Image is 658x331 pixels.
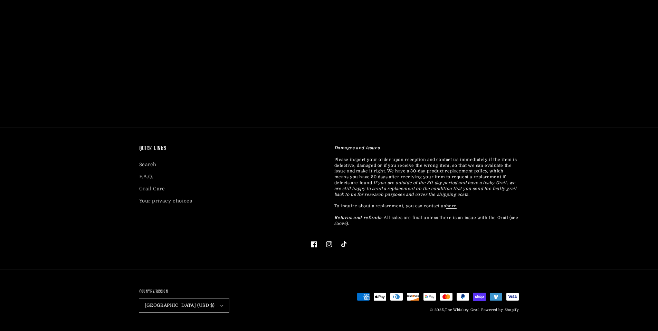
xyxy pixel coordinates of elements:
h2: Country/region [139,288,229,295]
h2: Quick links [139,145,324,153]
button: [GEOGRAPHIC_DATA] (USD $) [139,299,229,312]
a: Grail Care [139,183,165,195]
p: Please inspect your order upon reception and contact us immediately if the item is defective, dam... [334,145,519,226]
strong: Damages and issues [334,145,380,150]
small: © 2025, [430,308,480,312]
a: Your privacy choices [139,195,192,207]
a: Powered by Shopify [481,308,519,312]
em: If you are outside of the 30-day period and have a leaky Grail, we are still happy to send a repl... [334,180,517,197]
a: Search [139,160,157,171]
a: F.A.Q. [139,171,154,183]
strong: Returns and refunds [334,215,381,220]
a: The Whiskey Grail [445,308,480,312]
a: here [446,204,457,208]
